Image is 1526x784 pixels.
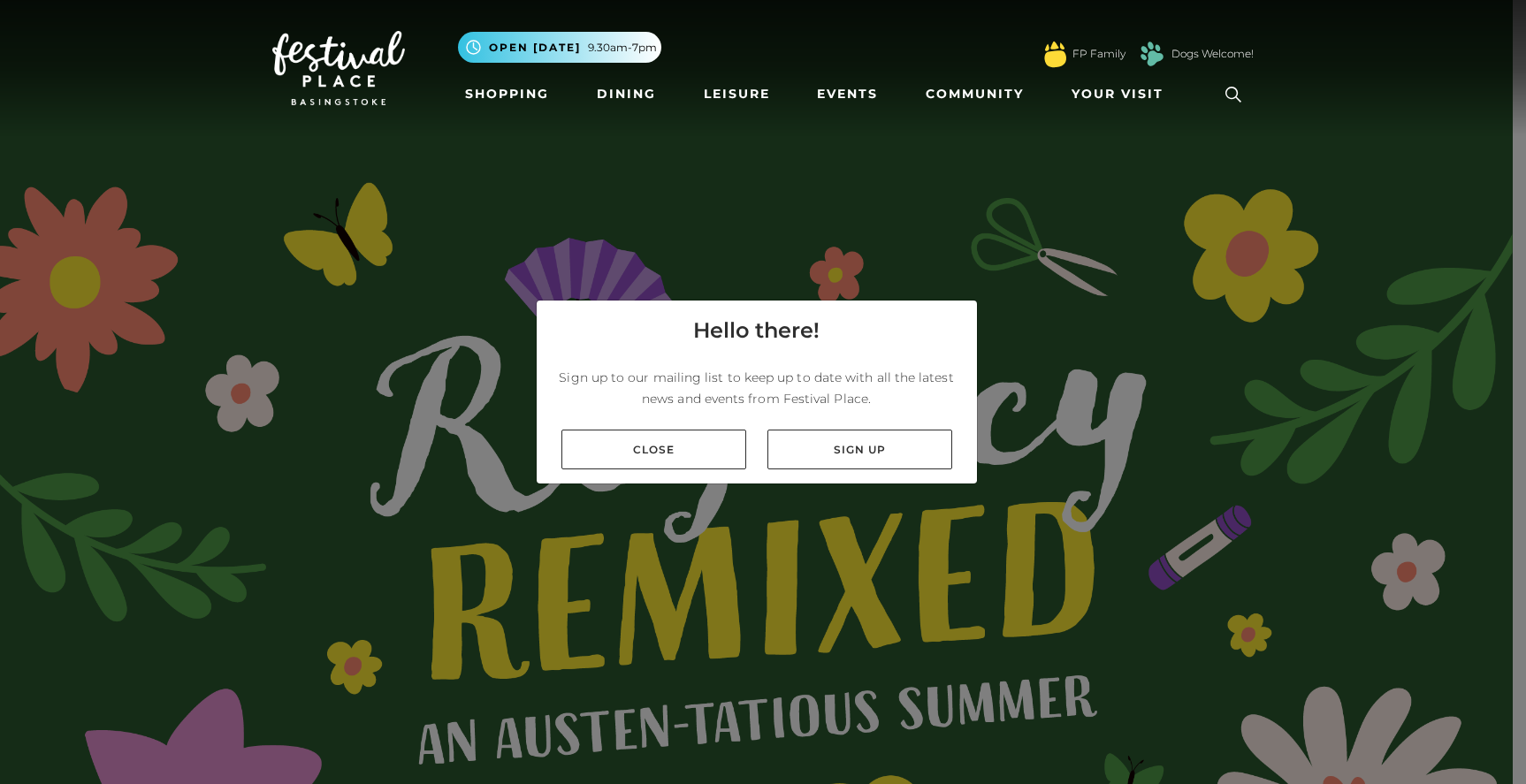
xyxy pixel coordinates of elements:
a: Community [919,78,1031,110]
button: Open [DATE] 9.30am-7pm [458,32,661,63]
a: Leisure [697,78,777,110]
h4: Hello there! [693,315,820,346]
a: Your Visit [1064,78,1179,110]
a: Events [810,78,885,110]
a: FP Family [1072,46,1125,62]
span: 9.30am-7pm [588,40,657,56]
a: Shopping [458,78,556,110]
a: Dining [590,78,663,110]
span: Open [DATE] [489,40,581,56]
a: Dogs Welcome! [1171,46,1254,62]
p: Sign up to our mailing list to keep up to date with all the latest news and events from Festival ... [551,367,963,409]
a: Sign up [767,430,952,469]
a: Close [561,430,746,469]
span: Your Visit [1072,85,1164,103]
img: Festival Place Logo [272,31,405,105]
